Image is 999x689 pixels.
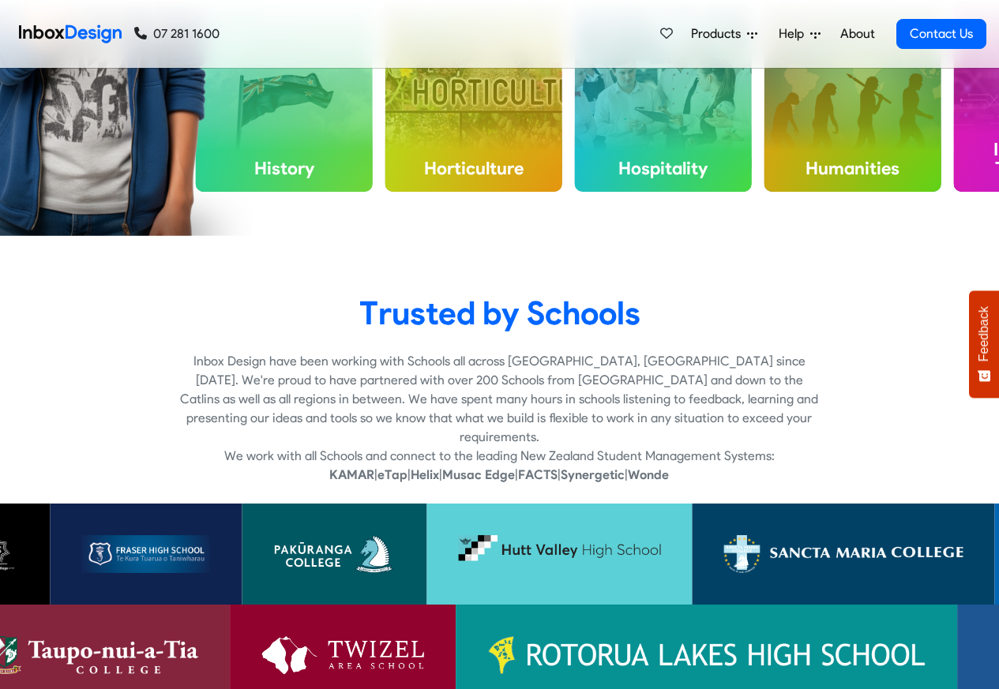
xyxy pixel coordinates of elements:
h4: Horticulture [385,145,562,191]
span: Help [779,24,810,43]
a: 07 281 1600 [134,24,220,43]
p: Inbox Design have been working with Schools all across [GEOGRAPHIC_DATA], [GEOGRAPHIC_DATA] since... [178,352,821,447]
span: Products [691,24,747,43]
img: Hutt Valley High School [459,535,661,573]
a: About [836,18,879,50]
p: | | | | | | [178,466,821,485]
a: Help [772,18,827,50]
img: Sancta Maria College [724,535,963,573]
strong: Synergetic [561,467,625,482]
heading: Trusted by Schools [12,293,987,333]
img: Rotorua Lakes High School [487,636,926,674]
a: Contact Us [896,19,986,49]
p: We work with all Schools and connect to the leading New Zealand Student Management Systems: [178,447,821,466]
strong: Wonde [628,467,669,482]
h4: History [196,145,373,191]
strong: FACTS [518,467,558,482]
a: Products [685,18,764,50]
strong: eTap [377,467,407,482]
strong: Musac Edge [442,467,515,482]
img: Fraser High School [82,535,211,573]
strong: Helix [411,467,439,482]
img: Twizel Area School [261,636,423,674]
img: Pakuranga College [274,535,396,573]
button: Feedback - Show survey [969,290,999,398]
h4: Hospitality [575,145,752,191]
h4: Humanities [764,145,941,191]
span: Feedback [977,306,991,361]
strong: KAMAR [329,467,374,482]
